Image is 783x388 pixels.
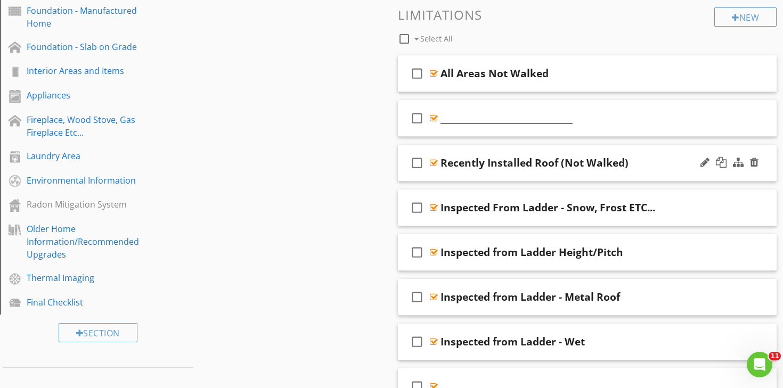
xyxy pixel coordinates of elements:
div: Fireplace, Wood Stove, Gas Fireplace Etc... [27,113,145,139]
div: Radon Mitigation System [27,198,145,211]
i: check_box_outline_blank [409,61,426,86]
span: 11 [769,352,781,360]
i: check_box_outline_blank [409,240,426,265]
div: New [714,7,777,27]
div: Thermal Imaging [27,271,145,284]
div: Recently Installed Roof (Not Walked) [441,156,629,169]
div: Foundation - Slab on Grade [27,40,145,53]
div: Section [59,323,137,342]
span: Select All [420,34,453,44]
div: Inspected from Ladder - Metal Roof [441,291,620,303]
h3: Limitations [398,7,777,22]
div: Inspected from Ladder Height/Pitch [441,246,623,259]
div: _______________________________ [441,112,573,125]
div: Older Home Information/Recommended Upgrades [27,222,145,261]
i: check_box_outline_blank [409,150,426,176]
i: check_box_outline_blank [409,284,426,310]
div: Inspected from Ladder - Wet [441,335,585,348]
i: check_box_outline_blank [409,195,426,220]
div: Foundation - Manufactured Home [27,4,145,30]
div: Interior Areas and Items [27,64,145,77]
div: Environmental Information [27,174,145,187]
i: check_box_outline_blank [409,329,426,354]
div: Final Checklist [27,296,145,309]
div: Appliances [27,89,145,102]
div: All Areas Not Walked [441,67,549,80]
i: check_box_outline_blank [409,105,426,131]
iframe: Intercom live chat [747,352,772,377]
div: Inspected From Ladder - Snow, Frost ETC... [441,201,655,214]
div: Laundry Area [27,150,145,162]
